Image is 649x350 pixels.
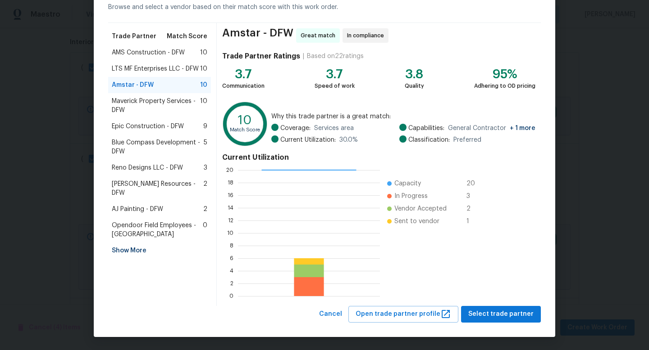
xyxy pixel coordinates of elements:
div: | [300,52,307,61]
text: 16 [228,193,233,198]
span: Blue Compass Development - DFW [112,138,204,156]
span: 20 [466,179,481,188]
span: Current Utilization: [280,135,336,144]
button: Cancel [315,306,346,323]
text: 10 [227,230,233,236]
h4: Trade Partner Ratings [222,52,300,61]
span: Capacity [394,179,421,188]
span: 10 [200,48,207,57]
text: 6 [230,256,233,261]
span: Amstar - DFW [222,28,293,43]
button: Select trade partner [461,306,541,323]
span: 2 [203,179,207,197]
div: Speed of work [315,81,355,90]
span: 1 [466,217,481,226]
button: Open trade partner profile [348,306,458,323]
span: 5 [204,138,207,156]
span: 10 [200,81,207,90]
h4: Current Utilization [222,153,535,162]
span: 30.0 % [339,135,358,144]
div: Based on 22 ratings [307,52,364,61]
text: 8 [230,243,233,248]
span: AMS Construction - DFW [112,48,185,57]
text: 2 [230,281,233,286]
span: Capabilities: [408,124,444,133]
text: 14 [228,205,233,211]
span: AJ Painting - DFW [112,205,163,214]
text: 0 [229,293,233,299]
text: 18 [228,180,233,185]
span: Reno Designs LLC - DFW [112,163,183,172]
span: 3 [204,163,207,172]
text: 4 [230,268,233,274]
span: 2 [466,204,481,213]
div: 95% [474,70,535,79]
div: Adhering to OD pricing [474,81,535,90]
span: Opendoor Field Employees - [GEOGRAPHIC_DATA] [112,221,203,239]
span: Trade Partner [112,32,156,41]
span: Great match [301,31,339,40]
span: Preferred [453,135,481,144]
span: Cancel [319,309,342,320]
div: 3.7 [315,70,355,79]
span: + 1 more [510,125,535,131]
span: In compliance [347,31,388,40]
span: Classification: [408,135,450,144]
span: Vendor Accepted [394,204,447,213]
span: Maverick Property Services - DFW [112,97,200,115]
span: 3 [466,192,481,201]
span: 10 [200,64,207,73]
div: Quality [405,81,424,90]
span: 9 [203,122,207,131]
span: LTS MF Enterprises LLC - DFW [112,64,199,73]
div: 3.7 [222,70,265,79]
text: 20 [226,167,233,173]
span: Services area [314,124,354,133]
div: Show More [108,242,211,259]
div: 3.8 [405,70,424,79]
span: Coverage: [280,124,311,133]
span: Open trade partner profile [356,309,451,320]
span: 0 [203,221,207,239]
span: In Progress [394,192,428,201]
span: Match Score [167,32,207,41]
text: 12 [228,218,233,223]
span: Epic Construction - DFW [112,122,184,131]
span: Sent to vendor [394,217,439,226]
span: [PERSON_NAME] Resources - DFW [112,179,203,197]
span: Select trade partner [468,309,534,320]
span: 2 [203,205,207,214]
text: Match Score [230,127,260,132]
text: 10 [238,114,252,126]
span: General Contractor [448,124,535,133]
span: 10 [200,97,207,115]
span: Amstar - DFW [112,81,154,90]
span: Why this trade partner is a great match: [271,112,535,121]
div: Communication [222,81,265,90]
